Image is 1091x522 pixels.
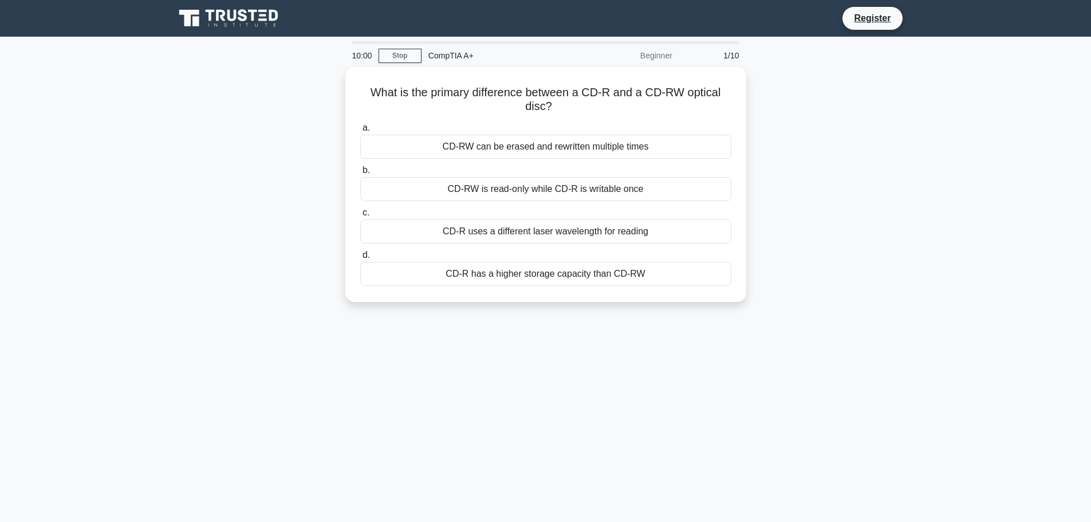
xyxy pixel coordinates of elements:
[360,262,731,286] div: CD-R has a higher storage capacity than CD-RW
[847,11,897,25] a: Register
[359,85,732,114] h5: What is the primary difference between a CD-R and a CD-RW optical disc?
[360,219,731,244] div: CD-R uses a different laser wavelength for reading
[379,49,422,63] a: Stop
[363,165,370,175] span: b.
[345,44,379,67] div: 10:00
[360,135,731,159] div: CD-RW can be erased and rewritten multiple times
[363,123,370,132] span: a.
[422,44,579,67] div: CompTIA A+
[679,44,746,67] div: 1/10
[360,177,731,201] div: CD-RW is read-only while CD-R is writable once
[363,207,369,217] span: c.
[363,250,370,260] span: d.
[579,44,679,67] div: Beginner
